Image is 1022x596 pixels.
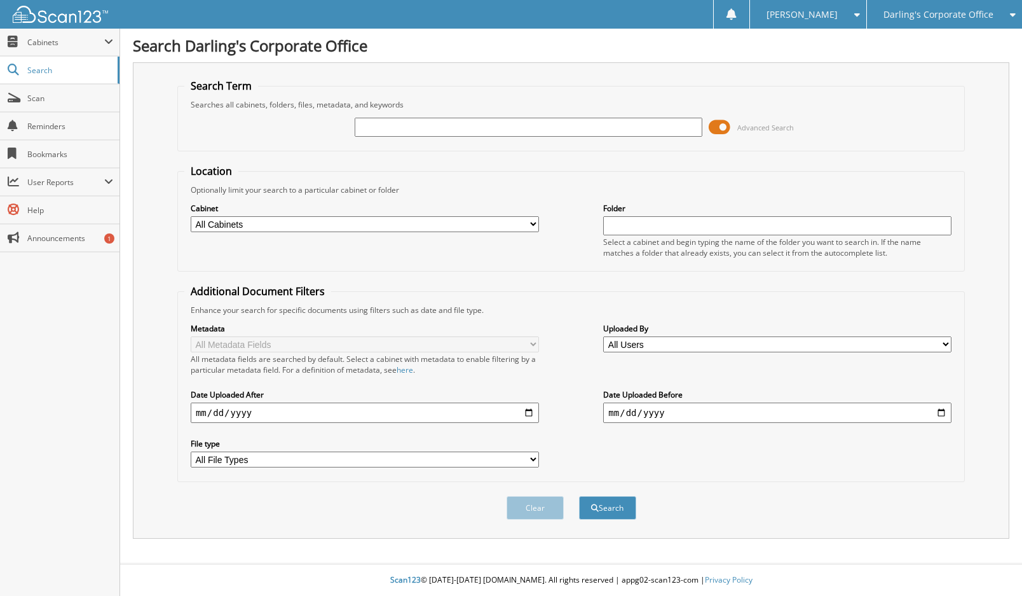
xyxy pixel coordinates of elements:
label: Cabinet [191,203,539,214]
button: Clear [507,496,564,520]
a: here [397,364,413,375]
img: scan123-logo-white.svg [13,6,108,23]
span: Advanced Search [737,123,794,132]
div: Enhance your search for specific documents using filters such as date and file type. [184,305,958,315]
label: Metadata [191,323,539,334]
button: Search [579,496,636,520]
label: Date Uploaded Before [603,389,951,400]
span: [PERSON_NAME] [766,11,838,18]
span: Bookmarks [27,149,113,160]
span: Darling's Corporate Office [883,11,993,18]
legend: Location [184,164,238,178]
div: All metadata fields are searched by default. Select a cabinet with metadata to enable filtering b... [191,354,539,375]
div: 1 [104,233,114,244]
span: Reminders [27,121,113,132]
legend: Additional Document Filters [184,284,331,298]
div: Searches all cabinets, folders, files, metadata, and keywords [184,99,958,110]
label: File type [191,438,539,449]
span: Scan [27,93,113,104]
label: Date Uploaded After [191,389,539,400]
span: Scan123 [390,574,421,585]
div: Select a cabinet and begin typing the name of the folder you want to search in. If the name match... [603,237,951,258]
a: Privacy Policy [705,574,753,585]
span: Search [27,65,111,76]
label: Folder [603,203,951,214]
span: User Reports [27,177,104,188]
div: © [DATE]-[DATE] [DOMAIN_NAME]. All rights reserved | appg02-scan123-com | [120,565,1022,596]
label: Uploaded By [603,323,951,334]
iframe: Chat Widget [958,535,1022,596]
span: Announcements [27,233,113,244]
span: Help [27,205,113,216]
input: start [191,403,539,423]
legend: Search Term [184,79,258,93]
h1: Search Darling's Corporate Office [133,35,1009,56]
span: Cabinets [27,37,104,48]
div: Optionally limit your search to a particular cabinet or folder [184,184,958,195]
input: end [603,403,951,423]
